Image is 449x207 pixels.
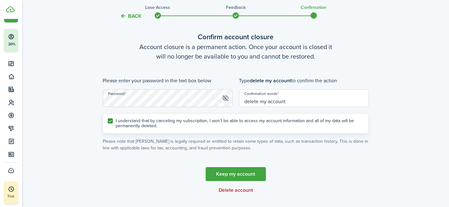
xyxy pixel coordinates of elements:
b: delete my account [250,77,291,84]
p: Type to confirm the action [239,77,369,85]
img: TenantCloud [6,6,15,12]
p: Please enter your password in the text box below [103,77,233,85]
button: Delete account [219,187,253,193]
button: Back [120,13,141,19]
wizard-step-header-title: Confirm account closure [103,32,369,42]
h3: Feedback [226,4,246,11]
p: Trial [7,193,33,199]
h3: Lose access [145,4,170,11]
button: 20% [4,29,57,52]
h3: Confirmation [301,4,326,11]
wizard-step-header-description: Account closure is a permanent action. Once your account is closed it will no longer be available... [103,42,369,61]
p: 20% [8,41,16,47]
label: I understand that by canceling my subscription, I won’t be able to access my account information ... [108,118,364,129]
a: Keep my account [206,167,266,181]
a: Trial [4,181,18,204]
p: Please note that [PERSON_NAME] is legally required or entitled to retain some types of data, such... [103,138,369,151]
input: delete my account [239,89,369,107]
